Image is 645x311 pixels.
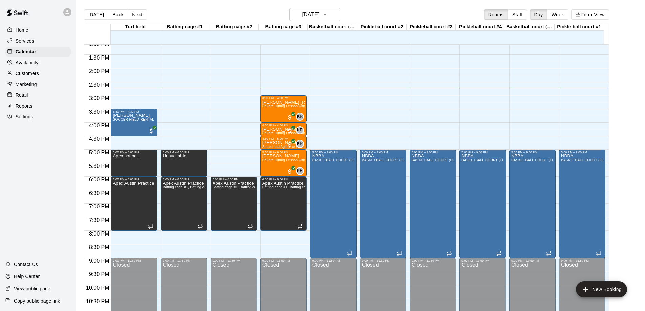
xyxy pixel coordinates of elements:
[161,150,207,177] div: 5:00 PM – 6:00 PM: Unavailable
[5,112,71,122] a: Settings
[5,79,71,89] div: Marketing
[312,158,361,162] span: BASKETBALL COURT (FULL)
[299,126,304,134] span: Katie Rohrer
[511,151,554,154] div: 5:00 PM – 9:00 PM
[561,151,603,154] div: 5:00 PM – 9:00 PM
[87,82,111,88] span: 2:30 PM
[459,150,506,258] div: 5:00 PM – 9:00 PM: NBBA
[16,81,37,88] p: Marketing
[286,141,293,148] span: All customers have paid
[262,104,349,108] span: Private Hitting Lesson with [PERSON_NAME] (60min)
[113,118,154,121] span: SOCCER FIELD RENTAL
[297,140,303,147] span: KR
[299,167,304,175] span: Katie Rohrer
[511,259,554,262] div: 9:00 PM – 11:59 PM
[198,224,203,229] span: Recurring event
[84,298,111,304] span: 10:30 PM
[447,251,452,256] span: Recurring event
[87,150,111,155] span: 5:00 PM
[530,9,547,20] button: Day
[496,251,502,256] span: Recurring event
[461,158,510,162] span: BASKETBALL COURT (FULL)
[260,95,307,123] div: 3:00 PM – 4:00 PM: Riley (Red) Reab
[297,113,303,120] span: KR
[456,24,505,30] div: Pickleball court #4
[16,27,28,34] p: Home
[87,271,111,277] span: 9:30 PM
[299,140,304,148] span: Katie Rohrer
[163,185,259,189] span: Batting cage #1, Batting cage #2, Batting cage #3, Turf field
[160,24,210,30] div: Batting cage #1
[296,167,304,175] div: Katie Rohrer
[286,114,293,121] span: All customers have paid
[111,24,160,30] div: Turf field
[16,103,33,109] p: Reports
[5,47,71,57] div: Calendar
[5,101,71,111] a: Reports
[14,297,60,304] p: Copy public page link
[412,259,454,262] div: 9:00 PM – 11:59 PM
[87,231,111,237] span: 8:00 PM
[484,9,508,20] button: Rooms
[262,259,305,262] div: 9:00 PM – 11:59 PM
[87,109,111,115] span: 3:30 PM
[561,259,603,262] div: 9:00 PM – 11:59 PM
[87,204,111,209] span: 7:00 PM
[297,168,303,174] span: KR
[128,9,147,20] button: Next
[286,128,293,134] span: All customers have paid
[262,178,305,181] div: 6:00 PM – 8:00 PM
[5,90,71,100] a: Retail
[163,259,205,262] div: 9:00 PM – 11:59 PM
[248,224,253,229] span: Recurring event
[87,163,111,169] span: 5:30 PM
[412,158,460,162] span: BASKETBALL COURT (FULL)
[262,131,349,135] span: Private Hitting Lesson with [PERSON_NAME] (30min)
[297,127,303,134] span: KR
[16,92,28,98] p: Retail
[461,151,504,154] div: 5:00 PM – 9:00 PM
[87,244,111,250] span: 8:30 PM
[14,285,50,292] p: View public page
[5,58,71,68] div: Availability
[163,151,205,154] div: 5:00 PM – 6:00 PM
[16,38,34,44] p: Services
[113,259,155,262] div: 9:00 PM – 11:59 PM
[296,113,304,121] div: Katie Rohrer
[84,285,111,291] span: 10:00 PM
[312,259,354,262] div: 9:00 PM – 11:59 PM
[260,150,307,177] div: 5:00 PM – 6:00 PM: Ella Dean
[16,48,36,55] p: Calendar
[87,190,111,196] span: 6:30 PM
[211,177,257,231] div: 6:00 PM – 8:00 PM: Apex Austin Practice
[262,158,349,162] span: Private Hitting Lesson with [PERSON_NAME] (60min)
[87,55,111,61] span: 1:30 PM
[113,110,155,113] div: 3:30 PM – 4:30 PM
[108,9,128,20] button: Back
[508,9,527,20] button: Staff
[84,9,108,20] button: [DATE]
[407,24,456,30] div: Pickleball court #3
[262,96,305,100] div: 3:00 PM – 4:00 PM
[111,150,157,177] div: 5:00 PM – 6:00 PM: Apex softball
[111,177,157,231] div: 6:00 PM – 8:00 PM: Apex Austin Practice
[163,178,205,181] div: 6:00 PM – 8:00 PM
[347,251,352,256] span: Recurring event
[262,151,305,154] div: 5:00 PM – 6:00 PM
[5,25,71,35] a: Home
[302,10,320,19] h6: [DATE]
[5,68,71,79] a: Customers
[262,145,350,149] span: Speed and Agility w/ Coach [PERSON_NAME] (30min)
[410,150,456,258] div: 5:00 PM – 9:00 PM: NBBA
[5,36,71,46] div: Services
[357,24,407,30] div: Pickleball court #2
[209,24,259,30] div: Batting cage #2
[312,151,354,154] div: 5:00 PM – 9:00 PM
[113,178,155,181] div: 6:00 PM – 8:00 PM
[296,140,304,148] div: Katie Rohrer
[262,185,359,189] span: Batting cage #1, Batting cage #2, Batting cage #3, Turf field
[14,273,40,280] p: Help Center
[576,281,627,297] button: add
